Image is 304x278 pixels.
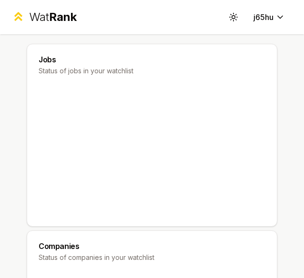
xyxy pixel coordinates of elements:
p: Status of jobs in your watchlist [39,66,265,76]
div: Wat [29,10,77,25]
button: j65hu [246,9,293,26]
span: Rank [49,10,77,24]
a: WatRank [11,10,77,25]
p: Status of companies in your watchlist [39,253,265,262]
span: j65hu [253,11,274,23]
h3: Companies [39,242,265,250]
h3: Jobs [39,56,265,63]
